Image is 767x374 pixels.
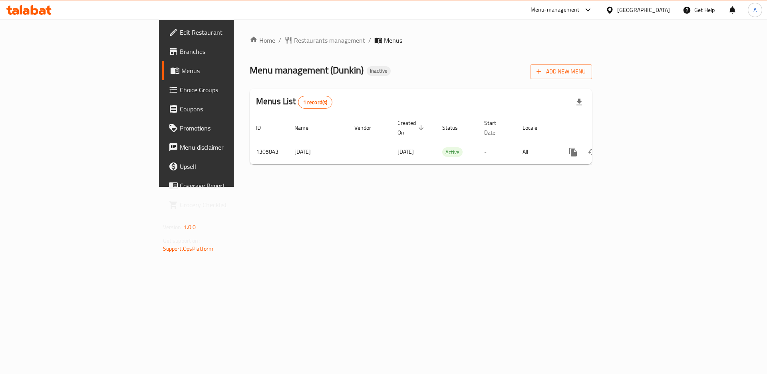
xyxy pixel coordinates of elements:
[484,118,507,137] span: Start Date
[162,119,287,138] a: Promotions
[397,146,414,157] span: [DATE]
[256,95,332,109] h2: Menus List
[162,23,287,42] a: Edit Restaurant
[250,61,364,79] span: Menu management ( Dunkin )
[523,123,548,133] span: Locale
[162,138,287,157] a: Menu disclaimer
[531,5,580,15] div: Menu-management
[180,142,281,152] span: Menu disclaimer
[354,123,382,133] span: Vendor
[753,6,757,14] span: A
[162,61,287,80] a: Menus
[557,116,647,140] th: Actions
[367,67,391,74] span: Inactive
[180,104,281,114] span: Coupons
[384,36,402,45] span: Menus
[298,99,332,106] span: 1 record(s)
[442,147,463,157] div: Active
[397,118,426,137] span: Created On
[530,64,592,79] button: Add New Menu
[180,85,281,95] span: Choice Groups
[163,243,214,254] a: Support.OpsPlatform
[617,6,670,14] div: [GEOGRAPHIC_DATA]
[162,99,287,119] a: Coupons
[570,93,589,112] div: Export file
[583,142,602,162] button: Change Status
[180,200,281,210] span: Grocery Checklist
[516,140,557,164] td: All
[294,123,319,133] span: Name
[180,47,281,56] span: Branches
[478,140,516,164] td: -
[163,235,200,246] span: Get support on:
[298,96,333,109] div: Total records count
[162,157,287,176] a: Upsell
[250,36,592,45] nav: breadcrumb
[162,176,287,195] a: Coverage Report
[288,140,348,164] td: [DATE]
[162,80,287,99] a: Choice Groups
[180,181,281,190] span: Coverage Report
[442,148,463,157] span: Active
[180,123,281,133] span: Promotions
[367,66,391,76] div: Inactive
[163,222,183,232] span: Version:
[181,66,281,75] span: Menus
[537,67,586,77] span: Add New Menu
[256,123,271,133] span: ID
[184,222,196,232] span: 1.0.0
[162,195,287,214] a: Grocery Checklist
[162,42,287,61] a: Branches
[368,36,371,45] li: /
[180,28,281,37] span: Edit Restaurant
[250,116,647,164] table: enhanced table
[564,142,583,162] button: more
[180,162,281,171] span: Upsell
[442,123,468,133] span: Status
[294,36,365,45] span: Restaurants management
[284,36,365,45] a: Restaurants management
